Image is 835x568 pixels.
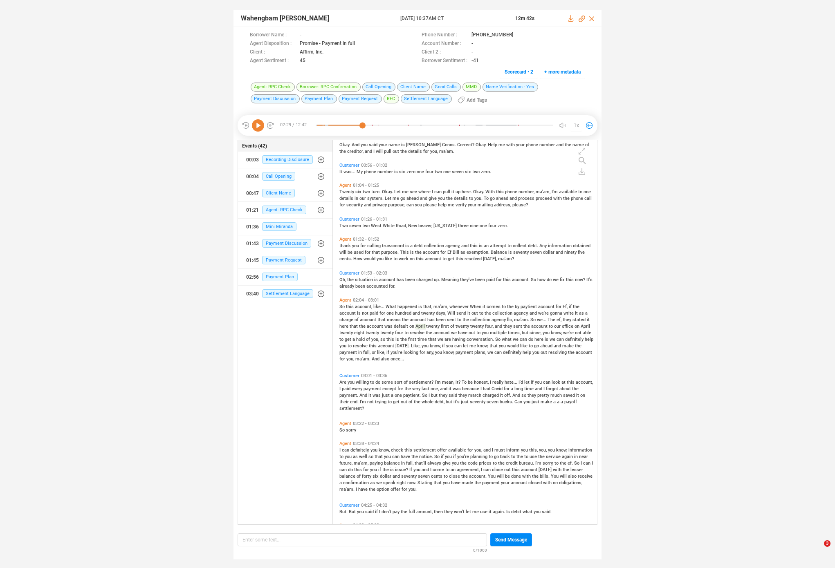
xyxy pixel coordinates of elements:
span: calling [367,243,382,248]
span: cents. [339,256,353,262]
span: one [584,189,591,195]
span: Help [488,142,498,148]
span: of [585,142,589,148]
span: said [369,142,379,148]
span: ma'am? [498,256,514,262]
span: Will [447,311,456,316]
span: and [556,250,564,255]
span: I [432,189,434,195]
span: will [376,149,384,154]
span: how [537,277,547,282]
span: the [339,149,347,154]
span: please [423,202,438,208]
span: Let [394,189,402,195]
span: write [563,311,575,316]
span: not [362,311,370,316]
span: ma'am, [433,304,449,309]
span: this [346,304,355,309]
span: charge [339,317,355,322]
div: 03:40 [246,287,259,300]
span: you [352,243,360,248]
span: beaver, [418,223,433,228]
span: it [483,304,487,309]
span: four [488,223,498,228]
span: Road, [396,223,408,228]
span: collection [424,243,445,248]
span: Bill [453,250,460,255]
span: six [399,169,406,174]
span: and [364,202,373,208]
span: to [578,189,584,195]
span: that, [423,304,433,309]
span: account [379,277,397,282]
span: So [531,277,537,282]
span: to [502,304,507,309]
span: the [573,304,579,309]
span: this [503,277,512,282]
span: one [417,169,425,174]
span: a [585,311,588,316]
span: like [385,256,393,262]
span: Correct? [457,142,476,148]
span: your [516,142,526,148]
span: purpose, [388,202,406,208]
span: mailing [478,202,494,208]
span: What [386,304,397,309]
span: pull [384,149,393,154]
span: give [429,196,438,201]
span: address, [494,202,512,208]
span: Add Tags [467,94,487,107]
button: Add Tags [453,94,492,107]
span: zero [406,169,417,174]
span: And [352,142,361,148]
div: 01:43 [246,237,259,250]
span: information [548,243,573,248]
span: [PERSON_NAME] [406,142,442,148]
span: exemption. [467,250,491,255]
span: Ef [447,250,453,255]
span: to [393,256,399,262]
span: your [468,202,478,208]
span: we [553,277,560,282]
span: available [559,189,578,195]
span: is [401,142,406,148]
span: to [507,243,513,248]
span: seventy [513,250,530,255]
span: for [365,250,372,255]
span: It [339,169,343,174]
span: paid [486,277,496,282]
span: [DATE], [483,256,498,262]
span: 1x [574,119,579,132]
span: the [485,311,492,316]
span: for [496,277,503,282]
span: phone [364,169,377,174]
span: I [373,149,376,154]
span: charged [416,277,434,282]
button: 1x [570,120,582,131]
span: three [458,223,470,228]
span: proceed [536,196,553,201]
span: How [353,256,364,262]
span: it [575,311,579,316]
span: for [360,243,367,248]
span: out [471,311,479,316]
span: security [346,202,364,208]
span: is [394,169,399,174]
span: ahead [496,196,510,201]
span: details [339,196,355,201]
span: your [379,142,388,148]
span: Okay. [476,142,488,148]
span: one [480,223,488,228]
span: zero. [498,223,508,228]
span: on [410,256,416,262]
span: been [405,277,416,282]
span: When [470,304,483,309]
span: for [423,149,430,154]
button: + more metadata [540,65,585,78]
span: Payment Discussion [262,239,311,248]
div: 01:45 [246,254,259,267]
span: whenever [449,304,470,309]
span: six [465,169,472,174]
span: seven [452,169,465,174]
span: it [467,311,471,316]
